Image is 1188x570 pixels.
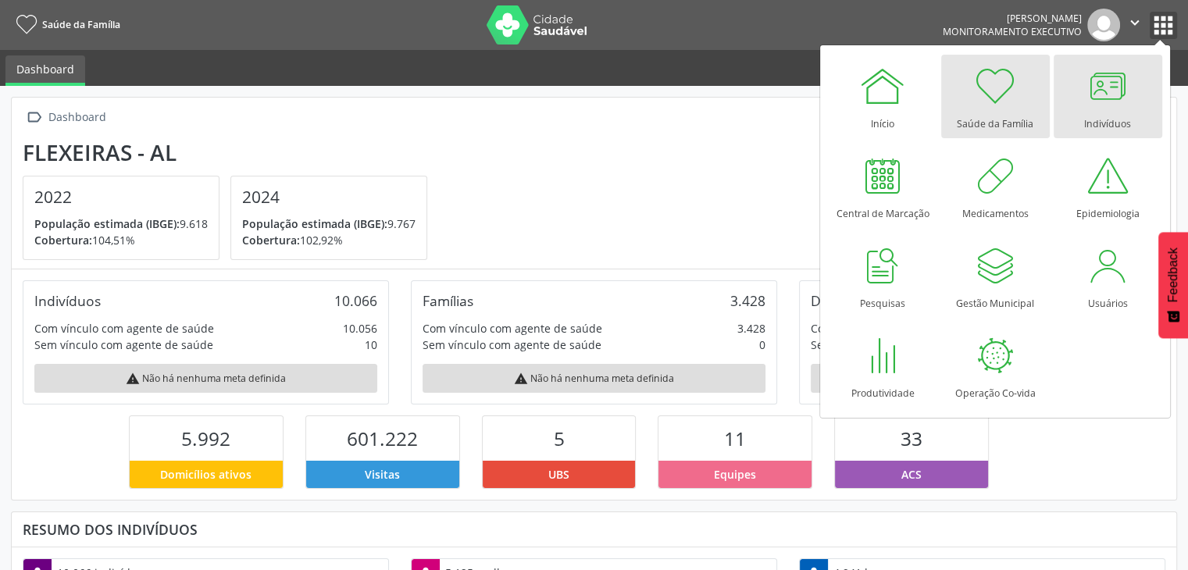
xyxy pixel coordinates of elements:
div: Não há nenhuma meta definida [34,364,377,393]
div: Domicílios [811,292,876,309]
div: Com vínculo com agente de saúde [423,320,602,337]
div: Indivíduos [34,292,101,309]
div: 0 [759,337,765,353]
span: Feedback [1166,248,1180,302]
a: Usuários [1054,234,1162,318]
p: 9.767 [242,216,416,232]
a: Dashboard [5,55,85,86]
div: Sem vínculo com agente de saúde [811,337,990,353]
span: Monitoramento Executivo [943,25,1082,38]
div: 10 [365,337,377,353]
a: Início [829,55,937,138]
p: 104,51% [34,232,208,248]
span: 5.992 [181,426,230,451]
div: 3.428 [737,320,765,337]
a: Medicamentos [941,144,1050,228]
i:  [1126,14,1143,31]
span: 11 [724,426,746,451]
span: 601.222 [347,426,418,451]
p: 102,92% [242,232,416,248]
span: ACS [901,466,922,483]
div: Não há nenhuma meta definida [811,364,1154,393]
span: População estimada (IBGE): [242,216,387,231]
a: Operação Co-vida [941,324,1050,408]
a: Epidemiologia [1054,144,1162,228]
span: UBS [548,466,569,483]
div: 3.428 [730,292,765,309]
div: Com vínculo com agente de saúde [34,320,214,337]
div: 10.056 [343,320,377,337]
a: Gestão Municipal [941,234,1050,318]
i: warning [514,372,528,386]
span: Cobertura: [34,233,92,248]
a: Saúde da Família [941,55,1050,138]
i: warning [126,372,140,386]
span: Cobertura: [242,233,300,248]
div: Não há nenhuma meta definida [423,364,765,393]
div: 10.066 [334,292,377,309]
a: Indivíduos [1054,55,1162,138]
h4: 2022 [34,187,208,207]
div: Flexeiras - AL [23,140,438,166]
i:  [23,106,45,129]
span: População estimada (IBGE): [34,216,180,231]
button:  [1120,9,1150,41]
a:  Dashboard [23,106,109,129]
button: Feedback - Mostrar pesquisa [1158,232,1188,338]
a: Saúde da Família [11,12,120,37]
div: Famílias [423,292,473,309]
div: Sem vínculo com agente de saúde [423,337,601,353]
span: 33 [901,426,922,451]
button: apps [1150,12,1177,39]
span: Visitas [365,466,400,483]
img: img [1087,9,1120,41]
span: 5 [554,426,565,451]
div: Sem vínculo com agente de saúde [34,337,213,353]
span: Domicílios ativos [160,466,252,483]
a: Central de Marcação [829,144,937,228]
h4: 2024 [242,187,416,207]
div: Dashboard [45,106,109,129]
div: [PERSON_NAME] [943,12,1082,25]
a: Produtividade [829,324,937,408]
a: Pesquisas [829,234,937,318]
p: 9.618 [34,216,208,232]
div: Com vínculo com agente de saúde [811,320,990,337]
span: Saúde da Família [42,18,120,31]
span: Equipes [714,466,756,483]
div: Resumo dos indivíduos [23,521,1165,538]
